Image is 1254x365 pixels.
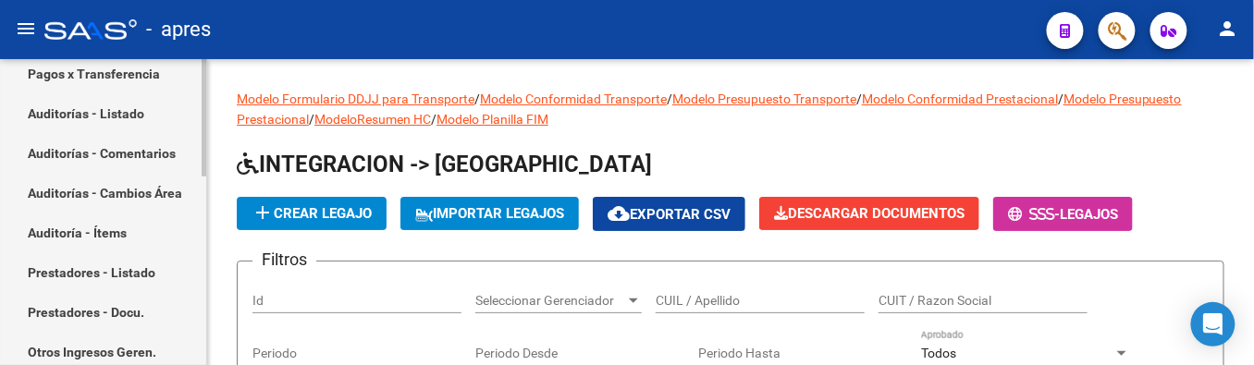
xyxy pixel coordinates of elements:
[774,205,965,222] span: Descargar Documentos
[993,197,1133,231] button: -Legajos
[146,9,211,50] span: - apres
[608,202,630,225] mat-icon: cloud_download
[921,346,956,360] span: Todos
[400,197,579,230] button: IMPORTAR LEGAJOS
[237,91,474,106] a: Modelo Formulario DDJJ para Transporte
[1191,302,1236,347] div: Open Intercom Messenger
[237,152,652,177] span: INTEGRACION -> [GEOGRAPHIC_DATA]
[252,205,372,222] span: Crear Legajo
[237,197,387,230] button: Crear Legajo
[608,206,731,223] span: Exportar CSV
[252,201,274,224] mat-icon: add
[1008,206,1060,223] span: -
[436,112,548,127] a: Modelo Planilla FIM
[1217,18,1239,40] mat-icon: person
[252,247,316,273] h3: Filtros
[1060,206,1118,223] span: Legajos
[415,205,564,222] span: IMPORTAR LEGAJOS
[480,91,667,106] a: Modelo Conformidad Transporte
[759,197,979,230] button: Descargar Documentos
[593,197,745,231] button: Exportar CSV
[672,91,856,106] a: Modelo Presupuesto Transporte
[314,112,431,127] a: ModeloResumen HC
[475,293,625,309] span: Seleccionar Gerenciador
[862,91,1058,106] a: Modelo Conformidad Prestacional
[15,18,37,40] mat-icon: menu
